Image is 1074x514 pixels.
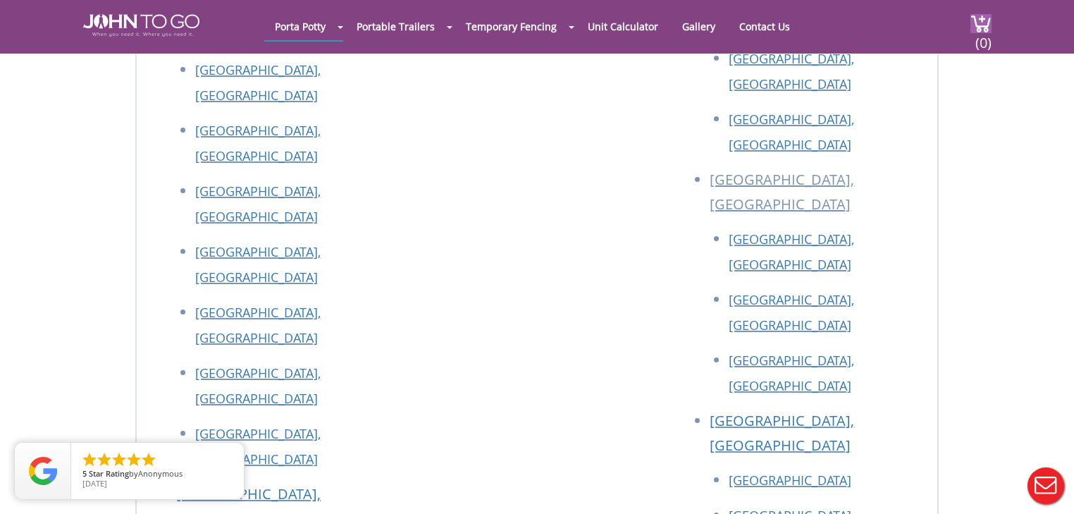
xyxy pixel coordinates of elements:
[455,13,567,40] a: Temporary Fencing
[729,291,854,334] a: [GEOGRAPHIC_DATA], [GEOGRAPHIC_DATA]
[346,13,445,40] a: Portable Trailers
[195,61,321,104] a: [GEOGRAPHIC_DATA], [GEOGRAPHIC_DATA]
[195,122,321,164] a: [GEOGRAPHIC_DATA], [GEOGRAPHIC_DATA]
[975,22,992,52] span: (0)
[195,243,321,286] a: [GEOGRAPHIC_DATA], [GEOGRAPHIC_DATA]
[729,472,851,489] a: [GEOGRAPHIC_DATA]
[729,231,854,273] a: [GEOGRAPHIC_DATA], [GEOGRAPHIC_DATA]
[710,411,854,455] a: [GEOGRAPHIC_DATA], [GEOGRAPHIC_DATA]
[729,50,854,92] a: [GEOGRAPHIC_DATA], [GEOGRAPHIC_DATA]
[710,167,923,226] li: [GEOGRAPHIC_DATA], [GEOGRAPHIC_DATA]
[96,451,113,468] li: 
[729,13,801,40] a: Contact Us
[195,425,321,467] a: [GEOGRAPHIC_DATA], [GEOGRAPHIC_DATA]
[82,470,233,479] span: by
[729,111,854,153] a: [GEOGRAPHIC_DATA], [GEOGRAPHIC_DATA]
[195,304,321,346] a: [GEOGRAPHIC_DATA], [GEOGRAPHIC_DATA]
[195,183,321,225] a: [GEOGRAPHIC_DATA], [GEOGRAPHIC_DATA]
[138,468,183,479] span: Anonymous
[111,451,128,468] li: 
[672,13,726,40] a: Gallery
[89,468,129,479] span: Star Rating
[125,451,142,468] li: 
[1018,458,1074,514] button: Live Chat
[29,457,57,485] img: Review Rating
[82,468,87,479] span: 5
[729,352,854,394] a: [GEOGRAPHIC_DATA], [GEOGRAPHIC_DATA]
[81,451,98,468] li: 
[82,478,107,489] span: [DATE]
[264,13,336,40] a: Porta Potty
[577,13,669,40] a: Unit Calculator
[140,451,157,468] li: 
[83,14,199,37] img: JOHN to go
[195,365,321,407] a: [GEOGRAPHIC_DATA], [GEOGRAPHIC_DATA]
[970,14,992,33] img: cart a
